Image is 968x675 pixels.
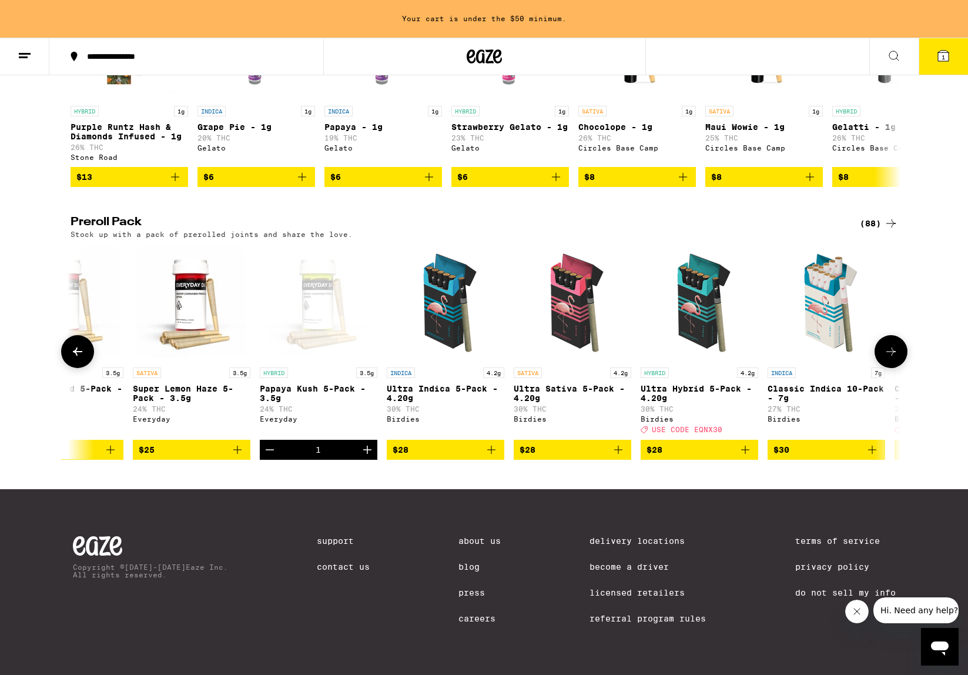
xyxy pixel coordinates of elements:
p: Ultra Hybrid 5-Pack - 4.20g [641,384,758,403]
button: Add to bag [71,167,188,187]
div: Everyday [133,415,250,423]
p: 26% THC [832,134,950,142]
p: 3.5g [229,367,250,378]
a: Open page for Acapulco Gold 5-Pack - 3.5g from Everyday [6,244,123,439]
p: Chocolope - 1g [578,122,696,132]
p: HYBRID [71,106,99,116]
p: HYBRID [260,367,288,378]
a: Open page for Ultra Hybrid 5-Pack - 4.20g from Birdies [641,244,758,439]
p: SATIVA [133,367,161,378]
iframe: Button to launch messaging window [921,628,959,666]
img: Birdies - Ultra Hybrid 5-Pack - 4.20g [641,244,758,362]
div: Stone Road [71,153,188,161]
span: $6 [330,172,341,182]
p: Purple Runtz Hash & Diamonds Infused - 1g [71,122,188,141]
p: HYBRID [641,367,669,378]
img: Birdies - Ultra Indica 5-Pack - 4.20g [387,244,504,362]
button: Add to bag [578,167,696,187]
div: Everyday [6,415,123,423]
p: 1g [809,106,823,116]
div: Circles Base Camp [832,144,950,152]
p: 1g [174,106,188,116]
a: (88) [860,216,898,230]
button: 1 [919,38,968,75]
span: $25 [139,445,155,455]
p: Copyright © [DATE]-[DATE] Eaze Inc. All rights reserved. [73,563,228,579]
button: Add to bag [832,167,950,187]
p: 27% THC [768,405,885,413]
p: Stock up with a pack of prerolled joints and share the love. [71,230,353,238]
button: Add to bag [324,167,442,187]
p: 1g [682,106,696,116]
p: Strawberry Gelato - 1g [451,122,569,132]
a: Open page for Papaya Kush 5-Pack - 3.5g from Everyday [260,244,377,439]
button: Add to bag [387,440,504,460]
span: $8 [711,172,722,182]
p: 26% THC [578,134,696,142]
a: Delivery Locations [589,536,706,546]
p: Papaya - 1g [324,122,442,132]
a: Contact Us [317,562,370,572]
span: $28 [520,445,535,455]
img: Birdies - Ultra Sativa 5-Pack - 4.20g [514,244,631,362]
div: Everyday [260,415,377,423]
p: INDICA [324,106,353,116]
div: Circles Base Camp [705,144,823,152]
p: Papaya Kush 5-Pack - 3.5g [260,384,377,403]
button: Add to bag [768,440,885,460]
a: Press [458,588,501,597]
p: Acapulco Gold 5-Pack - 3.5g [6,384,123,403]
a: Privacy Policy [795,562,896,572]
button: Decrement [260,440,280,460]
p: 24% THC [133,405,250,413]
p: Gelatti - 1g [832,122,950,132]
p: 23% THC [451,134,569,142]
p: Grape Pie - 1g [197,122,315,132]
p: HYBRID [451,106,480,116]
p: 26% THC [71,143,188,151]
p: INDICA [197,106,226,116]
button: Increment [357,440,377,460]
p: 3.5g [356,367,377,378]
p: 3.5g [102,367,123,378]
p: SATIVA [578,106,607,116]
iframe: Close message [845,600,869,623]
button: Add to bag [451,167,569,187]
span: $13 [76,172,92,182]
button: Add to bag [514,440,631,460]
a: Become a Driver [589,562,706,572]
span: $30 [773,445,789,455]
p: Ultra Sativa 5-Pack - 4.20g [514,384,631,403]
a: Open page for Classic Indica 10-Pack - 7g from Birdies [768,244,885,439]
button: Add to bag [641,440,758,460]
div: Gelato [197,144,315,152]
p: 4.2g [483,367,504,378]
p: Maui Wowie - 1g [705,122,823,132]
a: Do Not Sell My Info [795,588,896,597]
span: $6 [457,172,468,182]
img: Birdies - Classic Indica 10-Pack - 7g [768,244,885,362]
p: 24% THC [260,405,377,413]
div: Gelato [324,144,442,152]
p: 25% THC [705,134,823,142]
button: Add to bag [6,440,123,460]
span: $30 [900,445,916,455]
span: $28 [647,445,662,455]
p: 30% THC [641,405,758,413]
a: About Us [458,536,501,546]
span: $8 [584,172,595,182]
span: USE CODE EQNX30 [652,426,722,434]
p: SATIVA [705,106,733,116]
div: Birdies [514,415,631,423]
img: Everyday - Super Lemon Haze 5-Pack - 3.5g [133,244,250,362]
p: 30% THC [387,405,504,413]
p: Ultra Indica 5-Pack - 4.20g [387,384,504,403]
a: Support [317,536,370,546]
p: Super Lemon Haze 5-Pack - 3.5g [133,384,250,403]
p: HYBRID [832,106,860,116]
div: Birdies [768,415,885,423]
p: 1g [555,106,569,116]
a: Open page for Super Lemon Haze 5-Pack - 3.5g from Everyday [133,244,250,439]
